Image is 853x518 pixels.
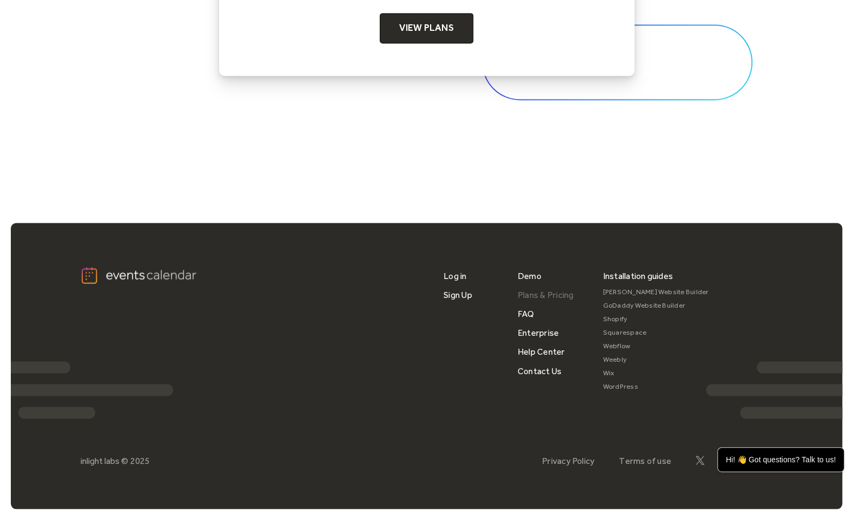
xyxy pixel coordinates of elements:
a: Contact Us [518,361,561,380]
a: WordPress [603,380,709,393]
a: Log in [444,266,466,285]
a: Demo [518,266,541,285]
a: Help Center [518,342,565,361]
a: Terms of use [619,455,671,466]
a: Squarespace [603,326,709,339]
a: Webflow [603,339,709,353]
a: View Plans [380,13,473,43]
a: Privacy Policy [542,455,594,466]
div: 2025 [130,455,150,466]
a: FAQ [518,304,534,323]
a: Plans & Pricing [518,285,574,304]
a: Weebly [603,353,709,366]
a: Enterprise [518,323,559,342]
a: GoDaddy Website Builder [603,298,709,312]
div: inlight labs © [81,455,128,466]
div: Installation guides [603,266,673,285]
a: Shopify [603,312,709,326]
a: Wix [603,366,709,380]
a: Sign Up [444,285,472,304]
a: [PERSON_NAME] Website Builder [603,285,709,298]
